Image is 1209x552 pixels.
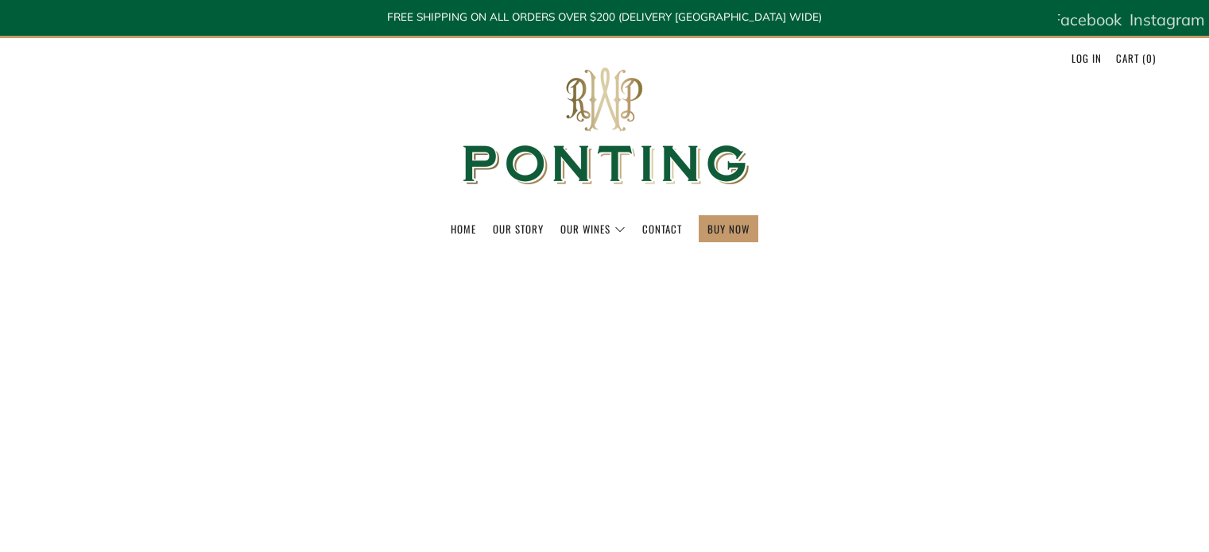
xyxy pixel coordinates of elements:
img: Ponting Wines [446,38,764,215]
a: Our Story [493,216,544,241]
a: Contact [642,216,682,241]
a: Log in [1071,45,1102,71]
span: Instagram [1130,10,1205,29]
span: Facebook [1052,10,1122,29]
a: Instagram [1130,4,1205,36]
span: 0 [1146,50,1153,66]
a: Cart (0) [1116,45,1156,71]
a: Facebook [1052,4,1122,36]
a: Home [451,216,476,241]
a: Our Wines [560,216,626,241]
a: BUY NOW [707,216,750,241]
